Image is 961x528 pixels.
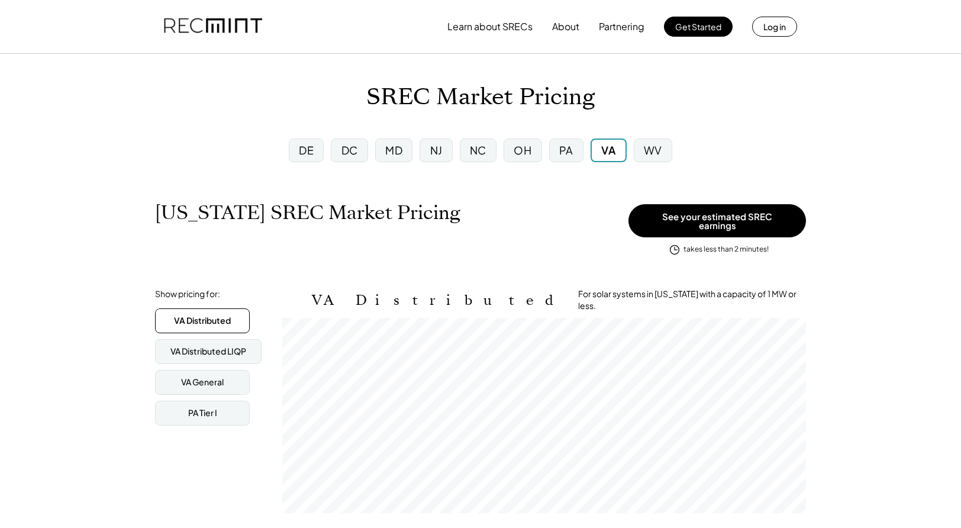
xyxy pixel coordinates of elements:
[164,7,262,47] img: recmint-logotype%403x.png
[578,288,806,311] div: For solar systems in [US_STATE] with a capacity of 1 MW or less.
[628,204,806,237] button: See your estimated SREC earnings
[170,346,246,358] div: VA Distributed LIQP
[341,143,358,157] div: DC
[155,288,220,300] div: Show pricing for:
[664,17,733,37] button: Get Started
[155,201,460,224] h1: [US_STATE] SREC Market Pricing
[514,143,531,157] div: OH
[683,244,769,255] div: takes less than 2 minutes!
[174,315,231,327] div: VA Distributed
[470,143,486,157] div: NC
[644,143,662,157] div: WV
[447,15,533,38] button: Learn about SRECs
[181,376,224,388] div: VA General
[188,407,217,419] div: PA Tier I
[599,15,644,38] button: Partnering
[312,292,560,309] h2: VA Distributed
[601,143,615,157] div: VA
[752,17,797,37] button: Log in
[430,143,443,157] div: NJ
[552,15,579,38] button: About
[385,143,402,157] div: MD
[366,83,595,111] h1: SREC Market Pricing
[299,143,314,157] div: DE
[559,143,573,157] div: PA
